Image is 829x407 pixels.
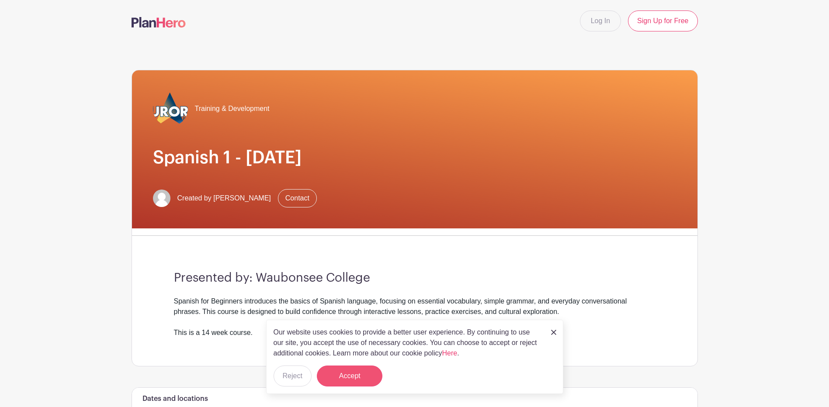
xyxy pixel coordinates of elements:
[442,349,458,357] a: Here
[274,327,542,359] p: Our website uses cookies to provide a better user experience. By continuing to use our site, you ...
[274,366,312,386] button: Reject
[317,366,382,386] button: Accept
[153,190,170,207] img: default-ce2991bfa6775e67f084385cd625a349d9dcbb7a52a09fb2fda1e96e2d18dcdb.png
[177,193,271,203] span: Created by [PERSON_NAME]
[195,103,270,114] span: Training & Development
[153,91,188,126] img: 2023_COA_Horiz_Logo_PMS_BlueStroke%204.png
[174,296,656,338] div: Spanish for Beginners introduces the basics of Spanish language, focusing on essential vocabulary...
[142,395,208,403] h6: Dates and locations
[551,330,556,335] img: close_button-5f87c8562297e5c2d7936805f587ecaba9071eb48480494691a3f1689db116b3.svg
[174,271,656,286] h3: Presented by: Waubonsee College
[628,10,697,31] a: Sign Up for Free
[153,147,676,168] h1: Spanish 1 - [DATE]
[580,10,621,31] a: Log In
[132,17,186,28] img: logo-507f7623f17ff9eddc593b1ce0a138ce2505c220e1c5a4e2b4648c50719b7d32.svg
[278,189,317,207] a: Contact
